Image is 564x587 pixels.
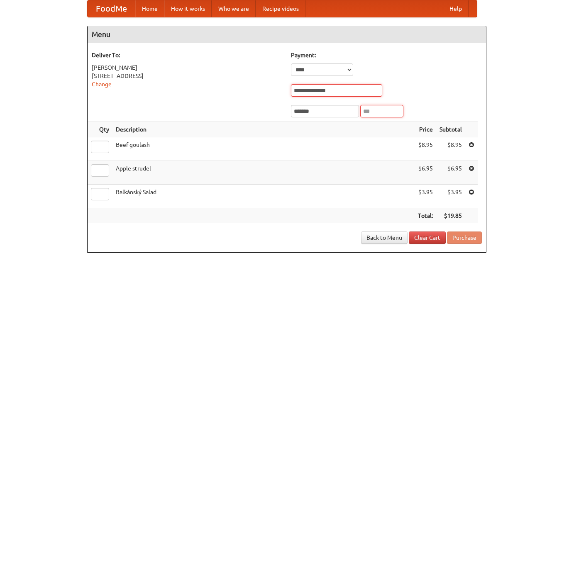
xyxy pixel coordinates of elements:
a: How it works [164,0,212,17]
a: FoodMe [88,0,135,17]
a: Back to Menu [361,231,408,244]
div: [STREET_ADDRESS] [92,72,283,80]
td: $6.95 [436,161,465,185]
th: Price [415,122,436,137]
td: Apple strudel [112,161,415,185]
div: [PERSON_NAME] [92,63,283,72]
a: Change [92,81,112,88]
td: Balkánský Salad [112,185,415,208]
a: Help [443,0,469,17]
a: Recipe videos [256,0,305,17]
button: Purchase [447,231,482,244]
h5: Payment: [291,51,482,59]
th: Description [112,122,415,137]
a: Clear Cart [409,231,446,244]
th: Total: [415,208,436,224]
td: Beef goulash [112,137,415,161]
td: $6.95 [415,161,436,185]
a: Home [135,0,164,17]
a: Who we are [212,0,256,17]
td: $3.95 [436,185,465,208]
td: $3.95 [415,185,436,208]
th: Qty [88,122,112,137]
h5: Deliver To: [92,51,283,59]
th: $19.85 [436,208,465,224]
td: $8.95 [436,137,465,161]
h4: Menu [88,26,486,43]
td: $8.95 [415,137,436,161]
th: Subtotal [436,122,465,137]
